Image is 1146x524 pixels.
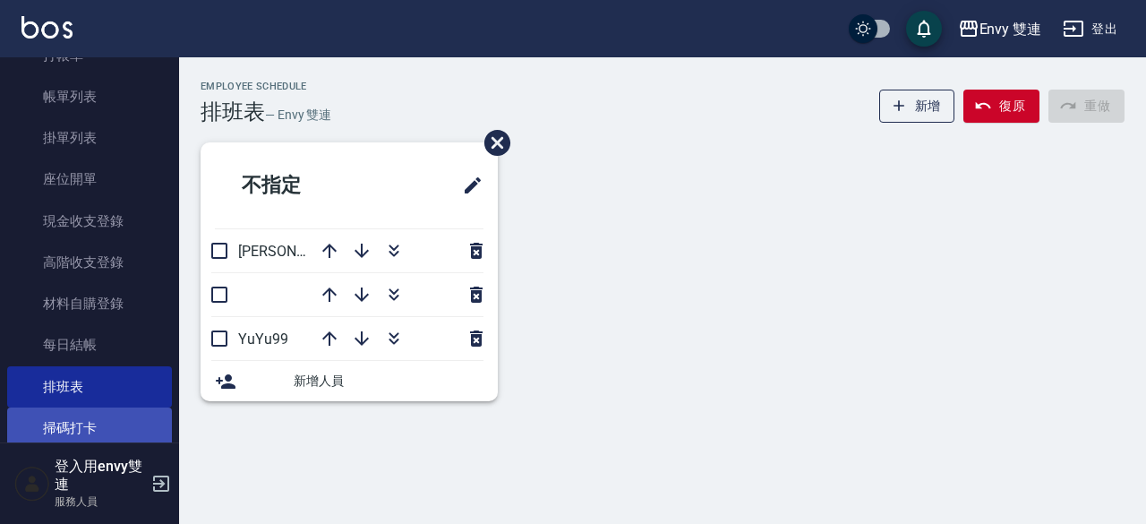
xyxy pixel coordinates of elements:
div: Envy 雙連 [979,18,1042,40]
button: save [906,11,942,47]
a: 掛單列表 [7,117,172,159]
div: 新增人員 [201,361,498,401]
img: Logo [21,16,73,39]
a: 掃碼打卡 [7,408,172,449]
a: 材料自購登錄 [7,283,172,324]
button: Envy 雙連 [951,11,1049,47]
button: 登出 [1056,13,1125,46]
a: 排班表 [7,366,172,408]
h2: 不指定 [215,153,389,218]
span: 刪除班表 [471,116,513,169]
h5: 登入用envy雙連 [55,458,146,494]
a: 座位開單 [7,159,172,200]
button: 新增 [879,90,955,123]
h6: — Envy 雙連 [265,106,332,125]
button: 復原 [963,90,1039,123]
span: 修改班表的標題 [451,164,483,207]
span: YuYu99 [238,331,288,348]
a: 高階收支登錄 [7,242,172,283]
span: [PERSON_NAME] [238,243,346,260]
a: 帳單列表 [7,76,172,117]
h2: Employee Schedule [201,81,331,92]
h3: 排班表 [201,99,265,125]
span: 新增人員 [294,372,483,391]
a: 現金收支登錄 [7,201,172,242]
a: 每日結帳 [7,324,172,365]
img: Person [14,466,50,502]
p: 服務人員 [55,494,146,510]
